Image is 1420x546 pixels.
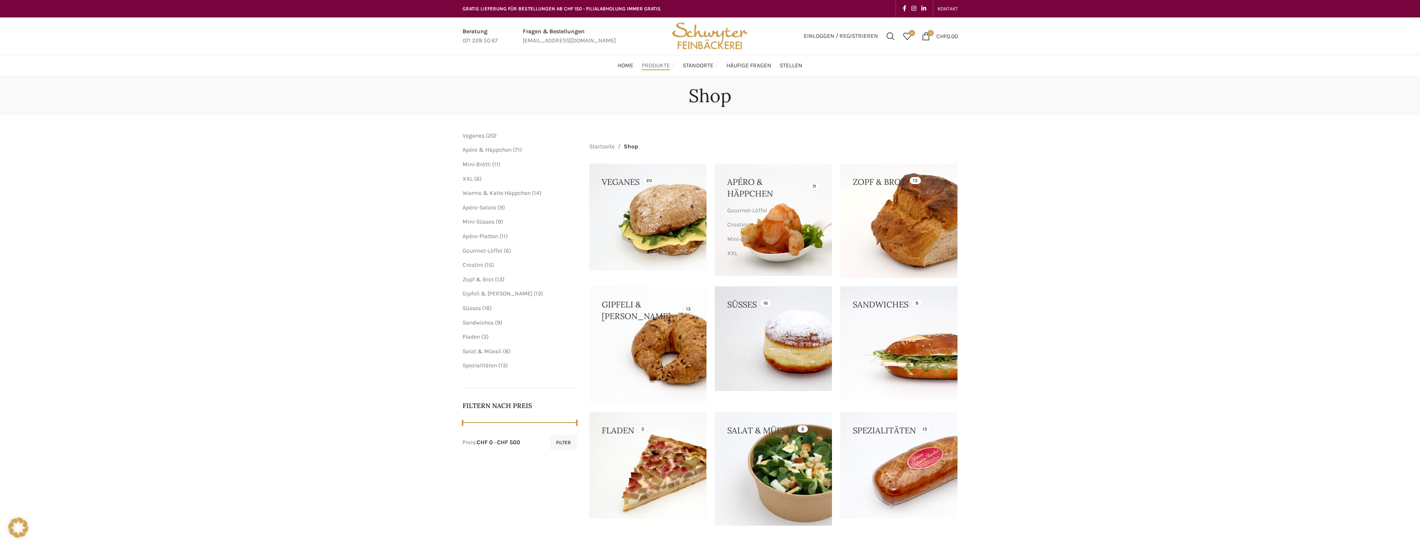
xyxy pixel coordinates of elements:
a: Veganes [463,132,485,139]
img: Bäckerei Schwyter [669,17,751,55]
span: 14 [534,189,539,197]
h1: Shop [689,85,731,107]
a: Spezialitäten [463,362,497,369]
span: 20 [488,132,495,139]
a: 0 [899,28,915,44]
a: Produkte [642,57,674,74]
span: KONTAKT [938,6,958,12]
a: Standorte [683,57,718,74]
span: Standorte [683,62,714,70]
span: 6 [506,247,509,254]
span: Häufige Fragen [726,62,771,70]
a: Mini-Süsses [463,218,495,225]
a: Mini-Brötli [463,161,491,168]
span: 13 [500,362,506,369]
span: Einloggen / Registrieren [804,33,878,39]
a: Mini-Brötli [727,232,817,246]
span: 15 [487,261,492,268]
a: Einloggen / Registrieren [800,28,882,44]
a: Linkedin social link [919,3,929,15]
a: Apéro-Platten [463,233,498,240]
a: Gourmet-Löffel [727,204,817,218]
span: Shop [624,142,638,151]
a: Fladen [463,333,480,340]
div: Secondary navigation [933,0,962,17]
span: 9 [500,204,503,211]
button: Filter [550,435,577,450]
span: 9 [497,319,500,326]
a: Instagram social link [909,3,919,15]
a: Startseite [589,142,615,151]
a: Site logo [669,32,751,39]
span: 71 [515,146,520,153]
a: KONTAKT [938,0,958,17]
a: Salat & Müesli [463,348,502,355]
div: Main navigation [458,57,962,74]
div: Preis: — [463,438,520,447]
span: 13 [497,276,502,283]
span: 16 [484,305,490,312]
a: Infobox link [463,27,498,46]
a: Crostini [463,261,483,268]
span: 11 [494,161,498,168]
nav: Breadcrumb [589,142,638,151]
span: 6 [476,175,480,182]
span: 0 [928,30,934,36]
span: Produkte [642,62,670,70]
a: Gourmet-Löffel [463,247,502,254]
span: 3 [483,333,487,340]
a: Infobox link [523,27,616,46]
span: CHF 0 [477,439,493,446]
a: Gipfeli & [PERSON_NAME] [463,290,532,297]
a: Warme & Kalte Häppchen [727,261,817,275]
a: Facebook social link [900,3,909,15]
a: Suchen [882,28,899,44]
span: Stellen [780,62,802,70]
span: CHF 500 [497,439,520,446]
span: 0 [909,30,915,36]
a: 0 CHF0.00 [918,28,962,44]
h5: Filtern nach Preis [463,401,577,410]
span: 11 [502,233,506,240]
a: Stellen [780,57,802,74]
span: 13 [536,290,541,297]
a: XXL [727,246,817,261]
a: Süsses [463,305,481,312]
a: XXL [463,175,473,182]
span: GRATIS LIEFERUNG FÜR BESTELLUNGEN AB CHF 150 - FILIALABHOLUNG IMMER GRATIS [463,6,661,12]
a: Apéro-Salate [463,204,496,211]
a: Home [618,57,633,74]
a: Apéro & Häppchen [463,146,512,153]
div: Meine Wunschliste [899,28,915,44]
a: Warme & Kalte Häppchen [463,189,531,197]
span: CHF [936,32,947,39]
a: Zopf & Brot [463,276,494,283]
span: 9 [498,218,501,225]
bdi: 0.00 [936,32,958,39]
a: Häufige Fragen [726,57,771,74]
span: Home [618,62,633,70]
a: Crostini [727,218,817,232]
span: 8 [505,348,509,355]
a: Sandwiches [463,319,494,326]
